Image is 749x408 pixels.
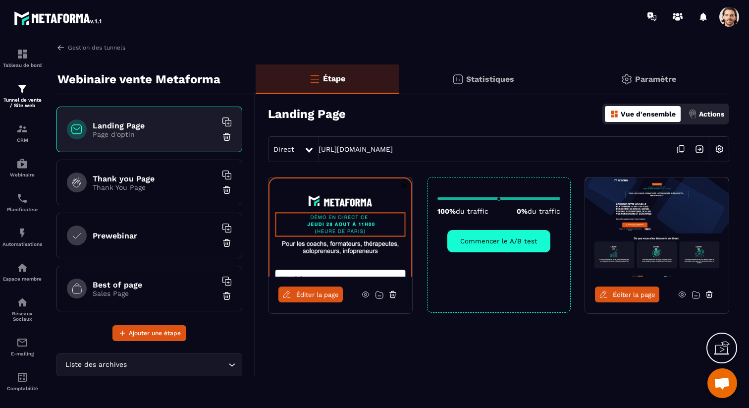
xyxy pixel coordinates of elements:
span: Direct [273,145,294,153]
a: Gestion des tunnels [56,43,125,52]
span: du traffic [456,207,488,215]
img: accountant [16,371,28,383]
button: Commencer le A/B test [447,230,550,252]
a: formationformationTunnel de vente / Site web [2,75,42,116]
img: formation [16,83,28,95]
p: 100% [437,207,488,215]
img: trash [222,132,232,142]
p: Webinaire [2,172,42,177]
h3: Landing Page [268,107,346,121]
img: image [268,177,412,277]
p: Réseaux Sociaux [2,311,42,322]
img: arrow [56,43,65,52]
a: [URL][DOMAIN_NAME] [319,145,393,153]
p: CRM [2,137,42,143]
img: actions.d6e523a2.png [688,110,697,118]
input: Search for option [129,359,226,370]
h6: Best of page [93,280,216,290]
span: Éditer la page [296,291,339,298]
div: Search for option [56,353,242,376]
img: setting-gr.5f69749f.svg [621,73,633,85]
img: logo [14,9,103,27]
img: automations [16,262,28,274]
a: accountantaccountantComptabilité [2,364,42,399]
a: schedulerschedulerPlanificateur [2,185,42,220]
img: arrow-next.bcc2205e.svg [690,140,709,159]
p: Page d'optin [93,130,216,138]
a: automationsautomationsAutomatisations [2,220,42,254]
p: Webinaire vente Metaforma [57,69,220,89]
img: social-network [16,296,28,308]
a: formationformationTableau de bord [2,41,42,75]
p: Tableau de bord [2,62,42,68]
img: bars-o.4a397970.svg [309,73,321,85]
h6: Thank you Page [93,174,216,183]
p: Automatisations [2,241,42,247]
span: du traffic [528,207,560,215]
img: trash [222,185,232,195]
p: Comptabilité [2,386,42,391]
p: Étape [323,74,345,83]
img: setting-w.858f3a88.svg [710,140,729,159]
span: Éditer la page [613,291,655,298]
p: Paramètre [635,74,676,84]
span: Liste des archives [63,359,129,370]
img: image [585,177,729,277]
p: Planificateur [2,207,42,212]
img: stats.20deebd0.svg [452,73,464,85]
img: trash [222,291,232,301]
p: E-mailing [2,351,42,356]
img: automations [16,158,28,170]
a: Éditer la page [595,287,659,302]
p: Tunnel de vente / Site web [2,97,42,108]
a: emailemailE-mailing [2,329,42,364]
a: automationsautomationsWebinaire [2,150,42,185]
img: scheduler [16,192,28,204]
img: dashboard-orange.40269519.svg [610,110,619,118]
p: Vue d'ensemble [621,110,676,118]
p: Sales Page [93,290,216,297]
p: Espace membre [2,276,42,282]
p: 0% [517,207,560,215]
h6: Landing Page [93,121,216,130]
a: Éditer la page [278,287,343,302]
a: formationformationCRM [2,116,42,150]
img: email [16,337,28,349]
a: Ouvrir le chat [707,368,737,398]
h6: Prewebinar [93,231,216,240]
p: Thank You Page [93,183,216,191]
a: social-networksocial-networkRéseaux Sociaux [2,289,42,329]
img: formation [16,123,28,135]
img: formation [16,48,28,60]
span: Ajouter une étape [129,328,181,338]
p: Statistiques [466,74,514,84]
img: automations [16,227,28,239]
p: Actions [699,110,724,118]
img: trash [222,238,232,248]
button: Ajouter une étape [112,325,186,341]
a: automationsautomationsEspace membre [2,254,42,289]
